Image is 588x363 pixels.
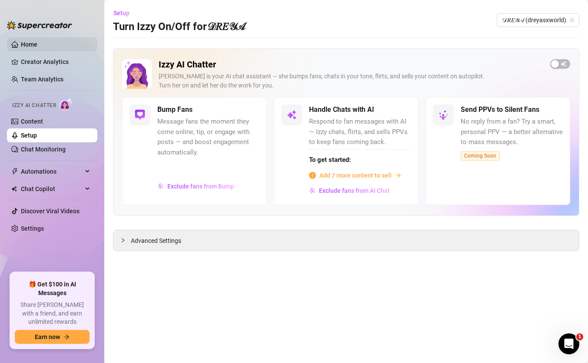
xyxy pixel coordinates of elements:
[395,172,401,178] span: arrow-right
[113,10,130,17] span: Setup
[558,333,579,354] iframe: Intercom live chat
[21,165,83,178] span: Automations
[167,183,234,190] span: Exclude fans from Bump
[21,146,66,153] a: Chat Monitoring
[157,117,259,158] span: Message fans the moment they come online, tip, or engage with posts — and boost engagement automa...
[21,208,80,215] a: Discover Viral Videos
[15,330,90,344] button: Earn nowarrow-right
[309,156,351,164] strong: To get started:
[461,117,563,148] span: No reply from a fan? Try a smart, personal PPV — a better alternative to mass messages.
[502,13,574,27] span: 𝒟𝑅𝐸𝒴𝒜 (dreyasxworld)
[15,301,90,326] span: Share [PERSON_NAME] with a friend, and earn unlimited rewards
[309,172,316,179] span: info-circle
[21,132,37,139] a: Setup
[309,117,411,148] span: Respond to fan messages with AI — Izzy chats, flirts, and sells PPVs to keep fans coming back.
[131,236,181,245] span: Advanced Settings
[461,104,539,115] h5: Send PPVs to Silent Fans
[113,6,136,20] button: Setup
[159,59,543,70] h2: Izzy AI Chatter
[63,334,70,340] span: arrow-right
[21,225,44,232] a: Settings
[35,333,60,340] span: Earn now
[113,20,245,34] h3: Turn Izzy On/Off for 𝒟𝑅𝐸𝒴𝒜
[158,183,164,189] img: svg%3e
[438,110,448,120] img: svg%3e
[21,118,43,125] a: Content
[60,98,73,111] img: AI Chatter
[11,168,18,175] span: thunderbolt
[122,59,152,89] img: Izzy AI Chatter
[569,17,575,23] span: team
[461,151,500,161] span: Coming Soon
[309,184,390,198] button: Exclude fans from AI Chat
[120,235,131,245] div: collapsed
[159,72,543,90] div: [PERSON_NAME] is your AI chat assistant — she bumps fans, chats in your tone, flirts, and sells y...
[319,187,390,194] span: Exclude fans from AI Chat
[309,188,316,194] img: svg%3e
[21,76,63,83] a: Team Analytics
[12,101,56,110] span: Izzy AI Chatter
[576,333,583,340] span: 1
[15,280,90,297] span: 🎁 Get $100 in AI Messages
[157,179,235,193] button: Exclude fans from Bump
[21,182,83,196] span: Chat Copilot
[11,186,17,192] img: Chat Copilot
[120,238,126,243] span: collapsed
[157,104,193,115] h5: Bump Fans
[309,104,374,115] h5: Handle Chats with AI
[319,171,392,180] span: Add 7 more content to sell
[7,21,72,30] img: logo-BBDzfeDw.svg
[21,55,90,69] a: Creator Analytics
[286,110,297,120] img: svg%3e
[21,41,37,48] a: Home
[135,110,145,120] img: svg%3e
